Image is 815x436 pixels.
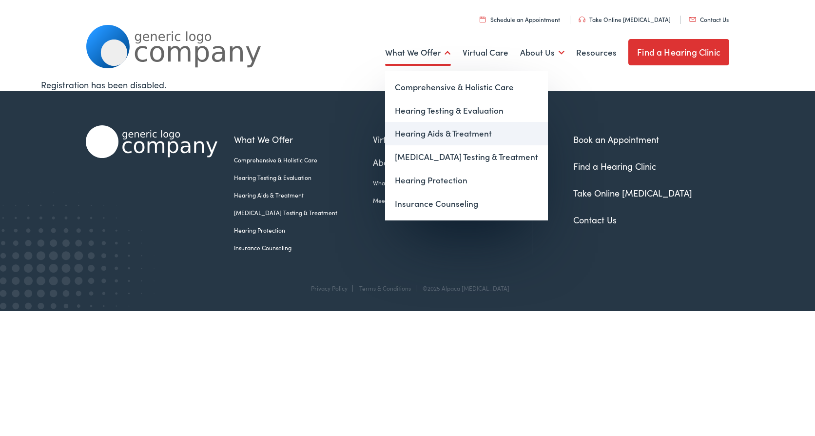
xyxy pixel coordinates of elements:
[385,122,548,145] a: Hearing Aids & Treatment
[385,192,548,216] a: Insurance Counseling
[373,196,456,205] a: Meet the Team
[234,156,373,164] a: Comprehensive & Holistic Care
[573,214,617,226] a: Contact Us
[373,156,456,169] a: About Us
[385,35,451,71] a: What We Offer
[234,243,373,252] a: Insurance Counseling
[385,145,548,169] a: [MEDICAL_DATA] Testing & Treatment
[579,15,671,23] a: Take Online [MEDICAL_DATA]
[480,15,560,23] a: Schedule an Appointment
[689,17,696,22] img: utility icon
[628,39,729,65] a: Find a Hearing Clinic
[385,76,548,99] a: Comprehensive & Holistic Care
[234,173,373,182] a: Hearing Testing & Evaluation
[573,160,656,172] a: Find a Hearing Clinic
[234,133,373,146] a: What We Offer
[579,17,585,22] img: utility icon
[41,78,775,91] div: Registration has been disabled.
[373,178,456,187] a: What We Believe
[480,16,485,22] img: utility icon
[373,133,456,146] a: Virtual Care
[359,284,411,292] a: Terms & Conditions
[311,284,348,292] a: Privacy Policy
[463,35,508,71] a: Virtual Care
[385,99,548,122] a: Hearing Testing & Evaluation
[234,191,373,199] a: Hearing Aids & Treatment
[520,35,564,71] a: About Us
[234,226,373,235] a: Hearing Protection
[418,285,509,292] div: ©2025 Alpaca [MEDICAL_DATA]
[234,208,373,217] a: [MEDICAL_DATA] Testing & Treatment
[573,187,692,199] a: Take Online [MEDICAL_DATA]
[689,15,729,23] a: Contact Us
[576,35,617,71] a: Resources
[385,169,548,192] a: Hearing Protection
[573,133,659,145] a: Book an Appointment
[86,125,217,158] img: Alpaca Audiology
